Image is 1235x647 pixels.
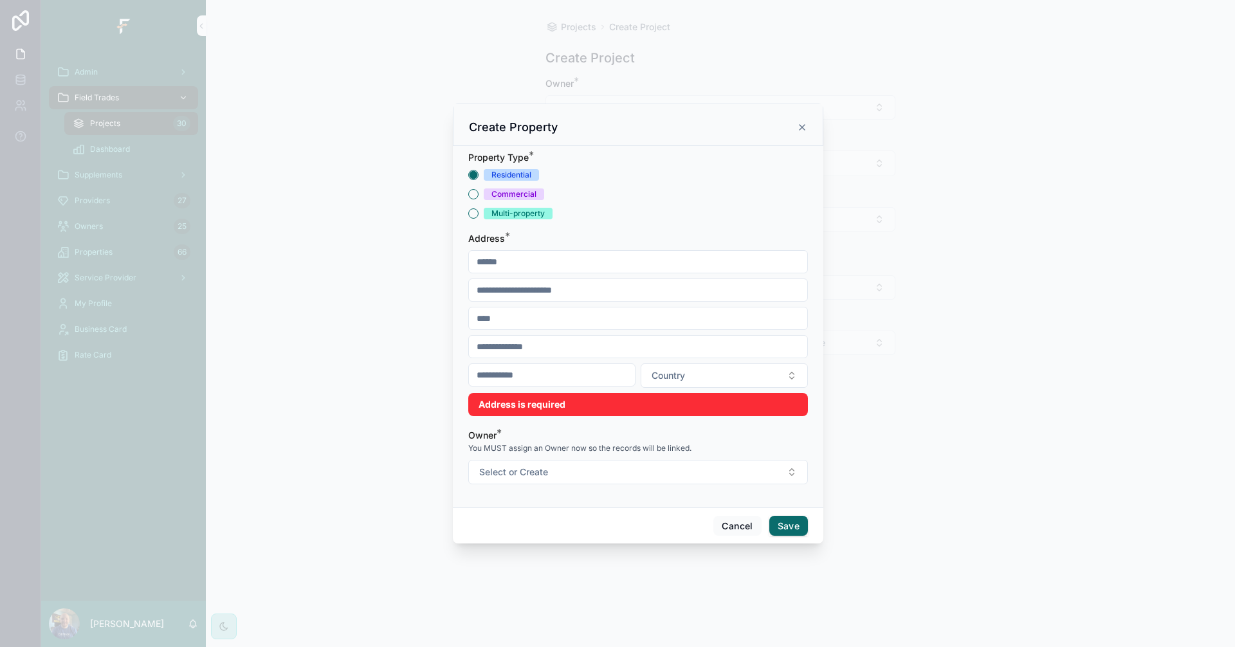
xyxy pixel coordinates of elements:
button: Select Button [641,363,808,388]
button: Save [769,516,808,536]
div: Commercial [491,188,536,200]
span: Property Type [468,152,529,163]
h3: Create Property [469,120,558,135]
button: Select Button [468,460,808,484]
button: Cancel [713,516,761,536]
span: Country [652,369,685,382]
span: Select or Create [479,466,548,478]
div: Address is required [468,393,808,416]
span: Owner [468,430,497,441]
div: Residential [491,169,531,181]
span: Address [468,233,505,244]
span: You MUST assign an Owner now so the records will be linked. [468,443,691,453]
div: Multi-property [491,208,545,219]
